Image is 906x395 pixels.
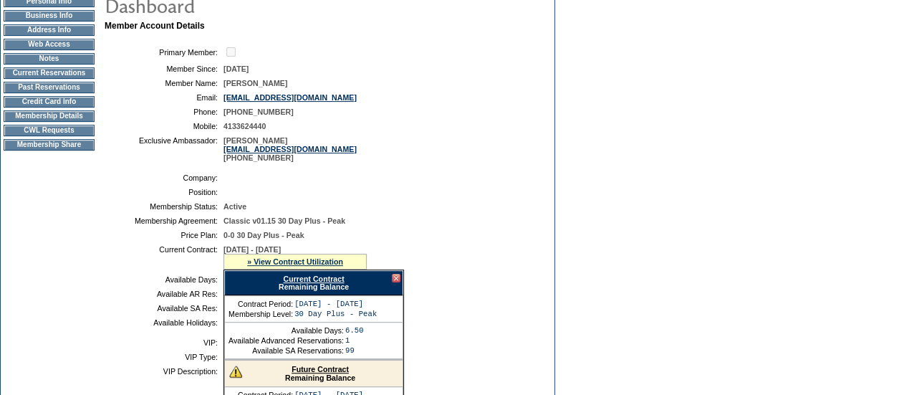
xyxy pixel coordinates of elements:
td: VIP: [110,338,218,347]
td: Available AR Res: [110,290,218,298]
td: Member Name: [110,79,218,87]
td: Price Plan: [110,231,218,239]
div: Remaining Balance [225,361,403,387]
td: Current Contract: [110,245,218,270]
td: CWL Requests [4,125,95,136]
td: Available Days: [110,275,218,284]
td: Membership Status: [110,202,218,211]
td: Contract Period: [228,300,293,308]
td: Company: [110,173,218,182]
td: Address Info [4,24,95,36]
span: [DATE] - [DATE] [223,245,281,254]
td: VIP Description: [110,367,218,376]
span: 4133624440 [223,122,266,130]
span: Classic v01.15 30 Day Plus - Peak [223,216,345,225]
span: [PHONE_NUMBER] [223,108,294,116]
td: Exclusive Ambassador: [110,136,218,162]
td: Email: [110,93,218,102]
span: Active [223,202,246,211]
td: Membership Level: [228,310,293,318]
a: » View Contract Utilization [247,257,343,266]
span: [DATE] [223,65,249,73]
td: Position: [110,188,218,196]
td: Credit Card Info [4,96,95,108]
a: Future Contract [291,365,349,373]
td: Available Holidays: [110,318,218,327]
td: Mobile: [110,122,218,130]
span: 0-0 30 Day Plus - Peak [223,231,304,239]
b: Member Account Details [105,21,205,31]
td: Member Since: [110,65,218,73]
td: Available SA Res: [110,304,218,313]
td: 1 [345,336,364,345]
td: VIP Type: [110,353,218,361]
td: Business Info [4,10,95,22]
td: Past Reservations [4,82,95,93]
span: [PERSON_NAME] [223,79,287,87]
a: Current Contract [283,275,344,283]
td: Web Access [4,39,95,50]
td: 6.50 [345,326,364,335]
img: There are insufficient days and/or tokens to cover this reservation [229,365,242,378]
td: Membership Details [4,110,95,122]
td: Available Days: [228,326,344,335]
td: Membership Share [4,139,95,151]
td: 30 Day Plus - Peak [294,310,377,318]
td: Current Reservations [4,67,95,79]
td: Notes [4,53,95,65]
span: [PERSON_NAME] [PHONE_NUMBER] [223,136,357,162]
td: [DATE] - [DATE] [294,300,377,308]
td: Phone: [110,108,218,116]
td: Available SA Reservations: [228,346,344,355]
div: Remaining Balance [224,270,403,295]
td: Membership Agreement: [110,216,218,225]
td: Available Advanced Reservations: [228,336,344,345]
a: [EMAIL_ADDRESS][DOMAIN_NAME] [223,93,357,102]
a: [EMAIL_ADDRESS][DOMAIN_NAME] [223,145,357,153]
td: 99 [345,346,364,355]
td: Primary Member: [110,45,218,59]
